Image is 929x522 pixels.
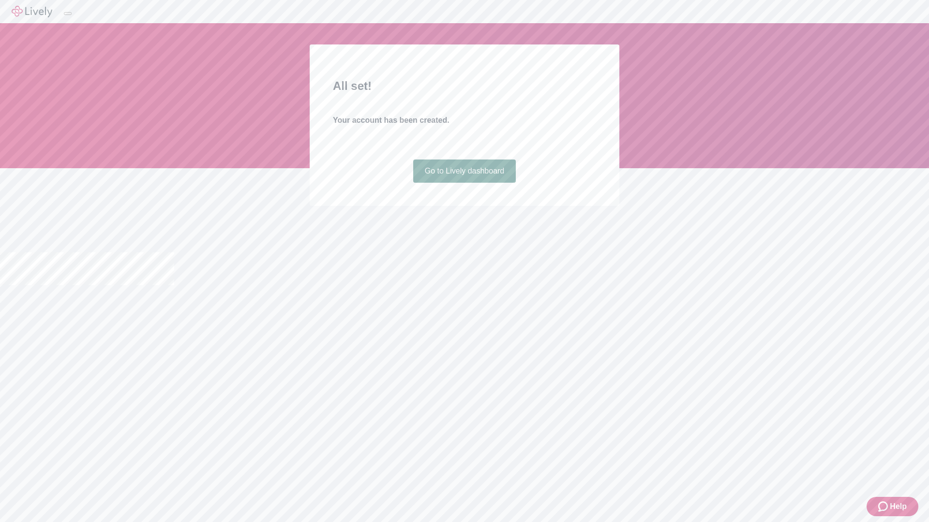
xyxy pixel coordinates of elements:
[890,501,907,512] span: Help
[333,77,596,95] h2: All set!
[413,159,516,183] a: Go to Lively dashboard
[333,115,596,126] h4: Your account has been created.
[878,501,890,512] svg: Zendesk support icon
[867,497,918,516] button: Zendesk support iconHelp
[64,12,72,15] button: Log out
[12,6,52,17] img: Lively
